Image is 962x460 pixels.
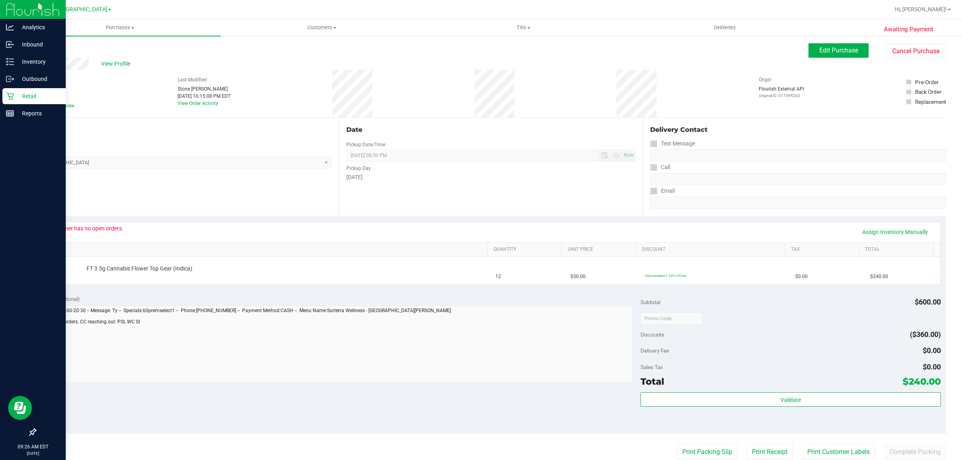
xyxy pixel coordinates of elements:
[493,246,558,253] a: Quantity
[221,24,422,31] span: Customers
[650,185,675,197] label: Email
[650,125,946,135] div: Delivery Contact
[4,450,62,456] p: [DATE]
[641,347,669,354] span: Delivery Fee
[650,173,946,185] input: Format: (999) 999-9999
[915,88,942,96] div: Back Order
[915,98,946,106] div: Replacement
[47,246,484,253] a: SKU
[650,149,946,161] input: Format: (999) 999-9999
[6,92,14,100] inline-svg: Retail
[641,376,664,387] span: Total
[346,125,635,135] div: Date
[178,76,207,83] label: Last Modified
[759,93,804,99] p: Original ID: 317594203
[346,173,635,182] div: [DATE]
[6,58,14,66] inline-svg: Inventory
[870,273,888,280] span: $240.00
[703,24,747,31] span: Deliveries
[178,85,230,93] div: Stone [PERSON_NAME]
[35,125,331,135] div: Location
[802,444,875,460] button: Print Customer Labels
[19,24,221,31] span: Purchases
[423,24,624,31] span: Tills
[819,46,858,54] span: Edit Purchase
[178,101,218,106] a: View Order Activity
[641,327,664,342] span: Discounts
[645,274,686,278] span: 60premselect1: 60% off line
[422,19,624,36] a: Tills
[795,273,808,280] span: $0.00
[6,109,14,117] inline-svg: Reports
[19,19,221,36] a: Purchases
[747,444,793,460] button: Print Receipt
[642,246,781,253] a: Discount
[903,376,941,387] span: $240.00
[923,346,941,355] span: $0.00
[895,6,947,12] span: Hi, [PERSON_NAME]!
[923,363,941,371] span: $0.00
[780,397,801,403] span: Validate
[791,246,856,253] a: Tax
[650,138,695,149] label: Text Message
[6,40,14,48] inline-svg: Inbound
[624,19,826,36] a: Deliveries
[808,43,869,58] button: Edit Purchase
[4,443,62,450] p: 09:26 AM EDT
[6,23,14,31] inline-svg: Analytics
[14,74,62,84] p: Outbound
[759,85,804,99] div: Flourish External API
[87,265,192,272] span: FT 3.5g Cannabis Flower Top Gear (Indica)
[495,273,501,280] span: 12
[677,444,738,460] button: Print Packing Slip
[178,93,230,100] div: [DATE] 10:15:08 PM EDT
[14,22,62,32] p: Analytics
[915,78,939,86] div: Pre-Order
[641,299,660,305] span: Subtotal
[53,6,107,13] span: [GEOGRAPHIC_DATA]
[14,91,62,101] p: Retail
[884,444,946,460] button: Complete Packing
[49,225,123,232] div: Customer has no open orders.
[568,246,633,253] a: Unit Price
[886,44,946,59] button: Cancel Purchase
[8,396,32,420] iframe: Resource center
[865,246,930,253] a: Total
[641,313,703,325] input: Promo Code
[221,19,422,36] a: Customers
[884,25,933,34] span: Awaiting Payment
[14,40,62,49] p: Inbound
[346,141,385,148] label: Pickup Date/Time
[346,165,371,172] label: Pickup Day
[6,75,14,83] inline-svg: Outbound
[650,161,670,173] label: Call
[641,364,663,370] span: Sales Tax
[14,57,62,67] p: Inventory
[101,60,133,68] span: View Profile
[14,109,62,118] p: Reports
[759,76,772,83] label: Origin
[915,298,941,306] span: $600.00
[857,225,933,239] a: Assign Inventory Manually
[641,392,940,407] button: Validate
[570,273,586,280] span: $50.00
[910,330,941,339] span: ($360.00)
